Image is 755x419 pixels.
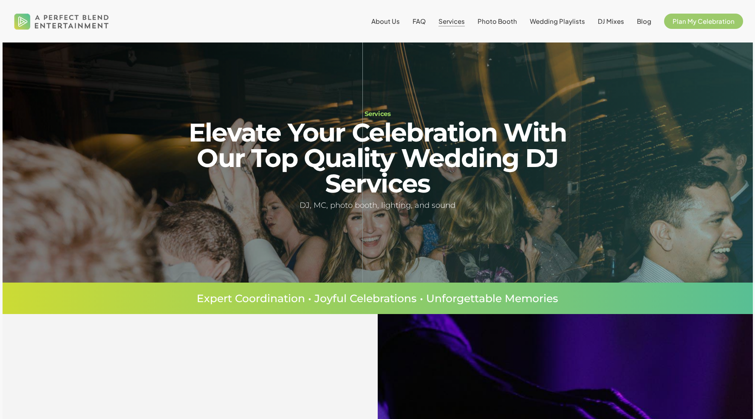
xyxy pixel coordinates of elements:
span: About Us [371,17,400,25]
a: About Us [371,18,400,25]
span: Services [438,17,465,25]
h1: Services [164,110,591,117]
span: Wedding Playlists [530,17,585,25]
a: FAQ [413,18,426,25]
a: Plan My Celebration [664,18,743,25]
h5: DJ, MC, photo booth, lighting, and sound [164,199,591,212]
span: Blog [637,17,651,25]
span: Photo Booth [478,17,517,25]
p: Expert Coordination • Joyful Celebrations • Unforgettable Memories [53,293,703,304]
a: DJ Mixes [598,18,624,25]
span: Plan My Celebration [673,17,735,25]
h2: Elevate Your Celebration With Our Top Quality Wedding DJ Services [164,120,591,196]
span: FAQ [413,17,426,25]
a: Wedding Playlists [530,18,585,25]
span: DJ Mixes [598,17,624,25]
a: Blog [637,18,651,25]
a: Services [438,18,465,25]
a: Photo Booth [478,18,517,25]
img: A Perfect Blend Entertainment [12,6,111,37]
